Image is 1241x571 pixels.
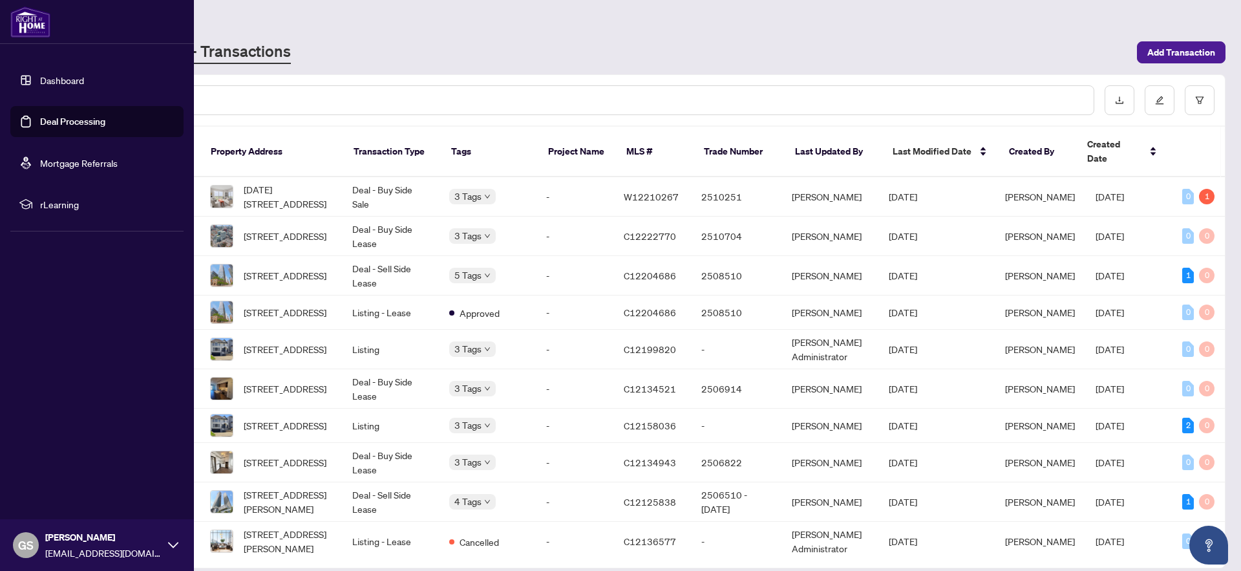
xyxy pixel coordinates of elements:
a: Mortgage Referrals [40,157,118,169]
img: thumbnail-img [211,264,233,286]
div: 0 [1199,305,1214,320]
span: C12134521 [624,383,676,394]
th: Last Updated By [785,127,882,177]
td: 2510251 [691,177,781,217]
div: 0 [1199,268,1214,283]
span: Approved [460,306,500,320]
div: 0 [1182,381,1194,396]
span: [PERSON_NAME] [1005,496,1075,508]
span: C12204686 [624,270,676,281]
span: [DATE] [889,270,917,281]
th: Trade Number [694,127,785,177]
span: down [484,385,491,392]
td: [PERSON_NAME] Administrator [781,330,878,369]
td: 2508510 [691,256,781,296]
div: 0 [1182,305,1194,320]
span: [STREET_ADDRESS][PERSON_NAME] [244,527,332,555]
div: 0 [1182,455,1194,470]
img: logo [10,6,50,38]
span: [PERSON_NAME] [1005,535,1075,547]
td: 2506914 [691,369,781,409]
td: - [536,522,613,561]
span: [DATE] [1096,230,1124,242]
td: - [536,409,613,443]
span: down [484,346,491,352]
div: 0 [1199,228,1214,244]
span: [EMAIL_ADDRESS][DOMAIN_NAME] [45,546,162,560]
span: 3 Tags [454,228,482,243]
td: Listing - Lease [342,296,439,330]
td: - [536,330,613,369]
div: 0 [1199,381,1214,396]
td: [PERSON_NAME] [781,256,878,296]
span: C12222770 [624,230,676,242]
td: - [536,369,613,409]
div: 2 [1182,418,1194,433]
button: edit [1145,85,1174,115]
td: - [536,177,613,217]
td: - [691,330,781,369]
img: thumbnail-img [211,378,233,400]
img: thumbnail-img [211,415,233,436]
a: Deal Processing [40,116,105,127]
span: GS [18,536,34,554]
span: down [484,499,491,505]
span: download [1115,96,1124,105]
div: 0 [1199,341,1214,357]
div: 0 [1199,494,1214,510]
th: Transaction Type [343,127,441,177]
span: [PERSON_NAME] [1005,343,1075,355]
button: Open asap [1189,526,1228,565]
span: down [484,459,491,466]
span: [DATE] [889,457,917,468]
div: 0 [1182,341,1194,357]
span: [DATE] [889,307,917,318]
div: 0 [1199,418,1214,433]
td: Listing [342,409,439,443]
span: 3 Tags [454,418,482,433]
span: 4 Tags [454,494,482,509]
td: Deal - Buy Side Lease [342,443,439,482]
span: 3 Tags [454,455,482,469]
td: [PERSON_NAME] [781,409,878,443]
span: [DATE] [1096,307,1124,318]
span: [PERSON_NAME] [1005,307,1075,318]
span: [DATE][STREET_ADDRESS] [244,182,332,211]
th: Created By [999,127,1077,177]
div: 0 [1182,533,1194,549]
span: [DATE] [889,496,917,508]
span: rLearning [40,197,175,211]
span: [STREET_ADDRESS] [244,418,326,433]
th: Project Name [538,127,616,177]
td: - [536,443,613,482]
button: Add Transaction [1137,41,1225,63]
span: 5 Tags [454,268,482,283]
div: 1 [1199,189,1214,204]
span: [DATE] [1096,535,1124,547]
img: thumbnail-img [211,301,233,323]
span: [PERSON_NAME] [1005,457,1075,468]
span: C12134943 [624,457,676,468]
span: down [484,422,491,429]
td: 2506510 - [DATE] [691,482,781,522]
span: down [484,193,491,200]
span: filter [1195,96,1204,105]
span: [DATE] [889,343,917,355]
span: Add Transaction [1147,42,1215,63]
span: edit [1155,96,1164,105]
td: - [691,522,781,561]
span: C12199820 [624,343,676,355]
td: [PERSON_NAME] Administrator [781,522,878,561]
td: [PERSON_NAME] [781,443,878,482]
span: [DATE] [889,535,917,547]
span: 3 Tags [454,189,482,204]
td: Deal - Sell Side Lease [342,482,439,522]
div: 0 [1182,189,1194,204]
span: [DATE] [889,230,917,242]
div: 0 [1199,455,1214,470]
img: thumbnail-img [211,530,233,552]
span: 3 Tags [454,341,482,356]
span: Cancelled [460,535,499,549]
img: thumbnail-img [211,491,233,513]
th: Property Address [200,127,343,177]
